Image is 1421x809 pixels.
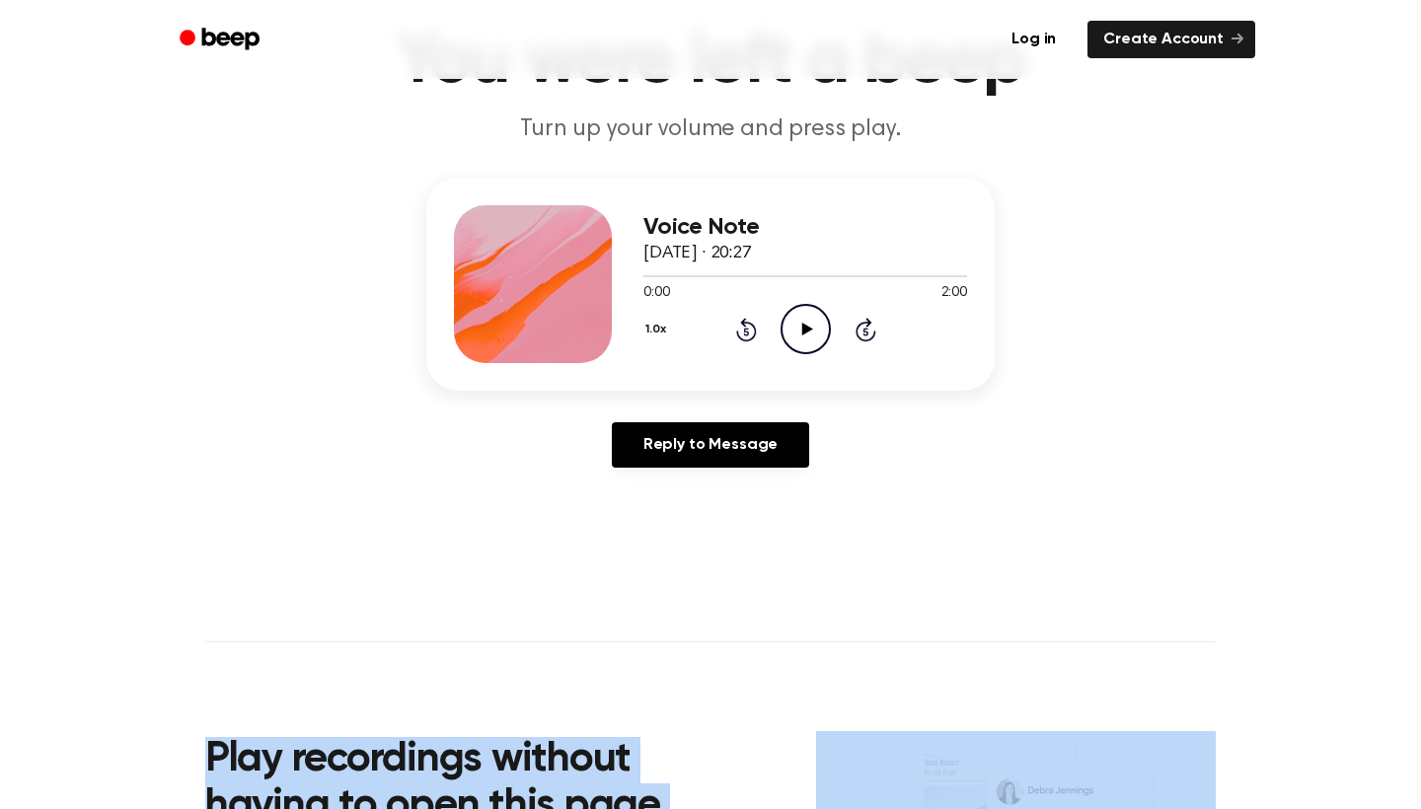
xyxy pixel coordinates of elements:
[992,17,1076,62] a: Log in
[332,113,1089,146] p: Turn up your volume and press play.
[166,21,277,59] a: Beep
[643,283,669,304] span: 0:00
[643,245,752,262] span: [DATE] · 20:27
[1087,21,1255,58] a: Create Account
[643,214,967,241] h3: Voice Note
[643,313,673,346] button: 1.0x
[941,283,967,304] span: 2:00
[612,422,809,468] a: Reply to Message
